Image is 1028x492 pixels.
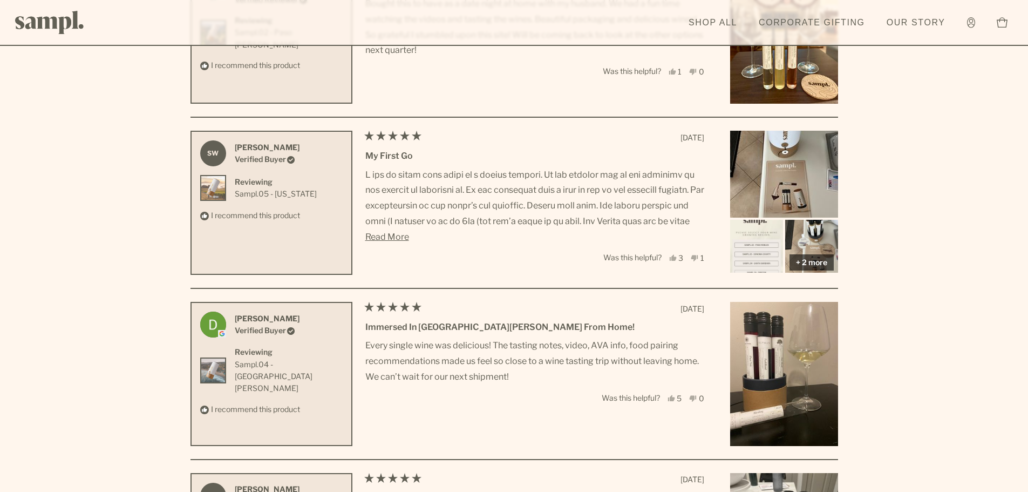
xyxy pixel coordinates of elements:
[235,359,343,395] a: View Sampl.04 - Santa Barbara
[200,140,226,166] strong: SW
[235,346,343,358] div: Reviewing
[365,167,704,369] p: L ips do sitam cons adipi el s doeius tempori. Ut lab etdolor mag al eni adminimv qu nos exercit ...
[730,131,838,218] img: Customer-uploaded image, show more details
[365,338,704,385] p: Every single wine was delicious! The tasting notes, video, AVA info, food pairing recommendations...
[691,254,704,262] button: 1
[789,254,834,271] button: + 2 more
[365,232,409,242] span: Read More
[680,304,704,313] span: [DATE]
[881,11,951,35] a: Our Story
[669,254,684,262] button: 3
[365,149,704,163] div: My first go
[730,220,783,273] img: Customer-uploaded image, show more details
[211,211,300,220] span: I recommend this product
[235,143,299,152] strong: [PERSON_NAME]
[603,66,661,76] span: Was this helpful?
[235,176,317,188] div: Reviewing
[753,11,870,35] a: Corporate Gifting
[218,330,226,338] img: google logo
[668,394,682,402] button: 5
[15,11,84,34] img: Sampl logo
[680,133,704,142] span: [DATE]
[683,11,743,35] a: Shop All
[235,153,299,165] div: Verified Buyer
[680,475,704,484] span: [DATE]
[211,405,300,414] span: I recommend this product
[365,320,704,334] div: Immersed in [GEOGRAPHIC_DATA][PERSON_NAME] from home!
[689,394,704,402] button: 0
[200,312,226,338] img: Profile picture for Dan O.
[603,253,662,262] span: Was this helpful?
[689,68,704,76] button: 0
[211,60,300,70] span: I recommend this product
[785,220,838,273] img: Customer-uploaded image, show more details
[602,393,660,402] span: Was this helpful?
[235,314,299,323] strong: [PERSON_NAME]
[669,68,682,76] button: 1
[730,302,838,446] img: Customer-uploaded image, show more details
[235,325,299,336] div: Verified Buyer
[235,188,317,200] a: View Sampl.05 - Oregon
[365,230,704,245] button: Read More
